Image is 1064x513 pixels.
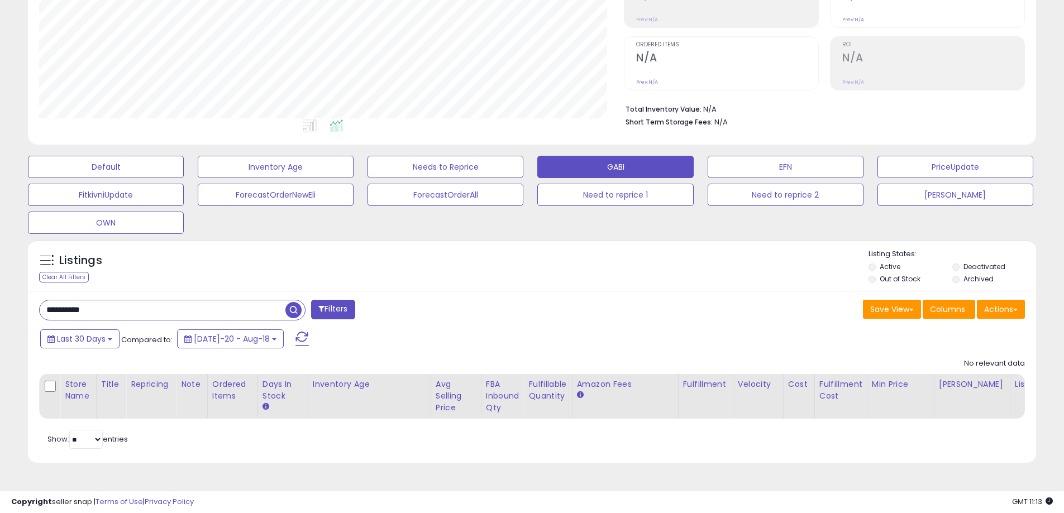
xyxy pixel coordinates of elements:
div: Fulfillment [683,378,728,390]
div: Days In Stock [263,378,303,402]
button: Columns [923,300,975,319]
small: Amazon Fees. [577,390,584,400]
small: Prev: N/A [842,16,864,23]
div: Cost [788,378,810,390]
a: Privacy Policy [145,496,194,507]
span: ROI [842,42,1024,48]
div: Velocity [738,378,779,390]
button: GABI [537,156,693,178]
div: FBA inbound Qty [486,378,519,414]
button: Filters [311,300,355,319]
div: Inventory Age [313,378,426,390]
div: [PERSON_NAME] [939,378,1005,390]
small: Prev: N/A [636,16,658,23]
b: Total Inventory Value: [626,104,702,114]
label: Out of Stock [880,274,920,284]
div: Amazon Fees [577,378,674,390]
span: Compared to: [121,334,173,345]
li: N/A [626,102,1017,115]
strong: Copyright [11,496,52,507]
span: [DATE]-20 - Aug-18 [194,333,270,344]
button: Needs to Reprice [368,156,523,178]
button: FitkivniUpdate [28,184,184,206]
label: Archived [963,274,994,284]
div: Clear All Filters [39,272,89,282]
b: Short Term Storage Fees: [626,117,713,127]
div: Note [181,378,203,390]
span: Show: entries [47,434,128,444]
h2: N/A [842,51,1024,66]
a: Terms of Use [96,496,143,507]
small: Prev: N/A [842,79,864,85]
button: Default [28,156,184,178]
span: 2025-09-18 11:13 GMT [1012,496,1053,507]
button: Last 30 Days [40,329,120,348]
button: ForecastOrderAll [368,184,523,206]
small: Prev: N/A [636,79,658,85]
div: Title [101,378,121,390]
button: ForecastOrderNewEli [198,184,354,206]
h2: N/A [636,51,818,66]
span: Last 30 Days [57,333,106,344]
button: [DATE]-20 - Aug-18 [177,329,284,348]
span: Columns [930,304,965,315]
div: Store Name [65,378,92,402]
button: PriceUpdate [877,156,1033,178]
label: Active [880,262,900,271]
h5: Listings [59,253,102,269]
button: Save View [863,300,921,319]
button: EFN [708,156,863,178]
div: Fulfillable Quantity [528,378,567,402]
button: Need to reprice 2 [708,184,863,206]
label: Deactivated [963,262,1005,271]
button: Inventory Age [198,156,354,178]
div: No relevant data [964,358,1025,369]
button: Need to reprice 1 [537,184,693,206]
span: Ordered Items [636,42,818,48]
div: seller snap | | [11,497,194,507]
button: [PERSON_NAME] [877,184,1033,206]
div: Fulfillment Cost [819,378,862,402]
small: Days In Stock. [263,402,269,412]
div: Avg Selling Price [436,378,476,414]
button: OWN [28,212,184,234]
div: Ordered Items [212,378,253,402]
button: Actions [977,300,1025,319]
div: Repricing [131,378,171,390]
p: Listing States: [869,249,1036,260]
div: Min Price [872,378,929,390]
span: N/A [714,117,728,127]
